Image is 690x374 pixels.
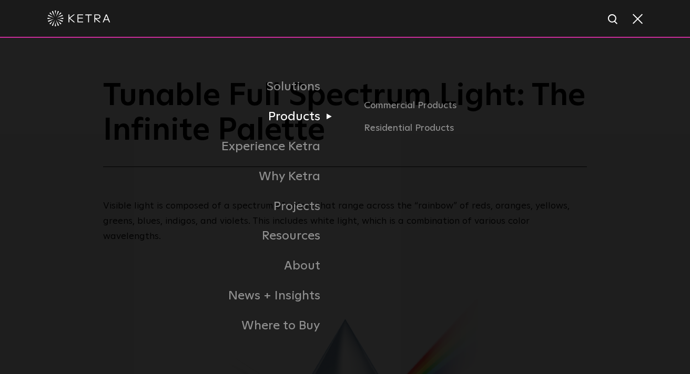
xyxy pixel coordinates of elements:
[45,251,345,281] a: About
[607,13,620,26] img: search icon
[364,98,645,121] a: Commercial Products
[45,311,345,341] a: Where to Buy
[45,221,345,251] a: Resources
[45,192,345,222] a: Projects
[45,162,345,192] a: Why Ketra
[45,72,645,340] div: Navigation Menu
[45,102,345,132] a: Products
[364,121,645,136] a: Residential Products
[45,281,345,311] a: News + Insights
[45,132,345,162] a: Experience Ketra
[47,11,110,26] img: ketra-logo-2019-white
[45,72,345,102] a: Solutions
